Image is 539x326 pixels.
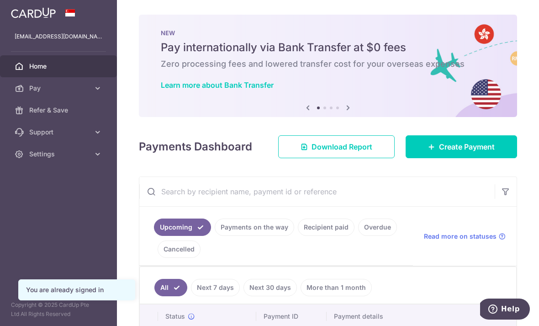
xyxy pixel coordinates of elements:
a: Create Payment [406,135,517,158]
img: Bank transfer banner [139,15,517,117]
span: Download Report [312,141,372,152]
span: Status [165,312,185,321]
a: Download Report [278,135,395,158]
a: Read more on statuses [424,232,506,241]
a: Overdue [358,219,397,236]
span: Settings [29,150,90,159]
a: Learn more about Bank Transfer [161,80,274,90]
span: Pay [29,84,90,93]
iframe: Opens a widget where you can find more information [480,299,530,321]
span: Support [29,128,90,137]
a: Payments on the way [215,219,294,236]
h5: Pay internationally via Bank Transfer at $0 fees [161,40,495,55]
h4: Payments Dashboard [139,139,252,155]
span: Refer & Save [29,106,90,115]
a: All [154,279,187,296]
a: Recipient paid [298,219,354,236]
span: Read more on statuses [424,232,497,241]
span: Home [29,62,90,71]
span: Create Payment [439,141,495,152]
a: More than 1 month [301,279,372,296]
a: Next 30 days [243,279,297,296]
a: Next 7 days [191,279,240,296]
a: Cancelled [158,240,201,258]
h6: Zero processing fees and lowered transfer cost for your overseas expenses [161,59,495,69]
img: CardUp [11,7,56,18]
div: You are already signed in [26,285,127,294]
p: NEW [161,29,495,37]
input: Search by recipient name, payment id or reference [139,177,495,206]
p: [EMAIL_ADDRESS][DOMAIN_NAME] [15,32,102,41]
a: Upcoming [154,219,211,236]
